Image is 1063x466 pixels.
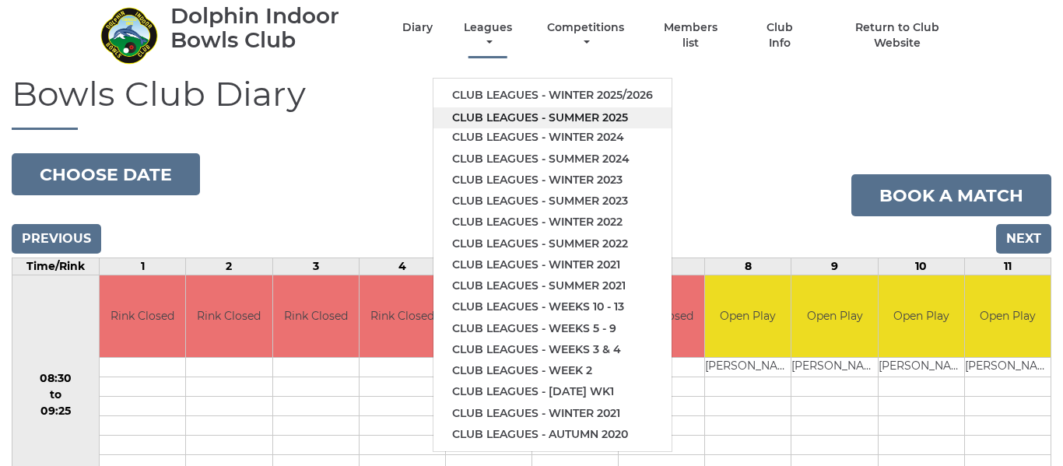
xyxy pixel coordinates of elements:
a: Club leagues - Winter 2023 [433,170,672,191]
a: Club leagues - [DATE] wk1 [433,381,672,402]
a: Club leagues - Summer 2023 [433,191,672,212]
h1: Bowls Club Diary [12,75,1051,130]
a: Leagues [460,20,516,51]
td: Open Play [879,275,964,357]
td: 1 [100,258,186,275]
td: Rink Closed [186,275,272,357]
a: Club leagues - Winter 2021 [433,403,672,424]
td: [PERSON_NAME] [879,357,964,377]
a: Club leagues - Summer 2021 [433,275,672,296]
td: Rink Closed [273,275,359,357]
a: Club leagues - Weeks 5 - 9 [433,318,672,339]
a: Club leagues - Weeks 10 - 13 [433,296,672,317]
td: Open Play [791,275,877,357]
td: 8 [705,258,791,275]
td: 9 [791,258,878,275]
td: Open Play [705,275,791,357]
td: [PERSON_NAME] [791,357,877,377]
a: Diary [402,20,433,35]
a: Club leagues - Weeks 3 & 4 [433,339,672,360]
td: [PERSON_NAME] [705,357,791,377]
td: Time/Rink [12,258,100,275]
a: Club leagues - Winter 2021 [433,254,672,275]
a: Club leagues - Week 2 [433,360,672,381]
input: Next [996,224,1051,254]
td: [PERSON_NAME] [965,357,1051,377]
a: Book a match [851,174,1051,216]
a: Club leagues - Winter 2025/2026 [433,85,672,106]
a: Club leagues - Summer 2025 [433,107,672,128]
td: 4 [359,258,445,275]
td: Rink Closed [100,275,185,357]
ul: Leagues [433,78,672,452]
a: Club leagues - Autumn 2020 [433,424,672,445]
img: Dolphin Indoor Bowls Club [100,6,158,65]
td: 11 [964,258,1051,275]
a: Competitions [543,20,628,51]
a: Club leagues - Summer 2024 [433,149,672,170]
a: Club Info [754,20,805,51]
td: 10 [878,258,964,275]
td: 3 [272,258,359,275]
button: Choose date [12,153,200,195]
td: Rink Closed [360,275,445,357]
a: Return to Club Website [832,20,963,51]
a: Members list [655,20,727,51]
div: Dolphin Indoor Bowls Club [170,4,375,52]
a: Club leagues - Summer 2022 [433,233,672,254]
td: 2 [186,258,272,275]
input: Previous [12,224,101,254]
a: Club leagues - Winter 2024 [433,127,672,148]
td: Open Play [965,275,1051,357]
a: Club leagues - Winter 2022 [433,212,672,233]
